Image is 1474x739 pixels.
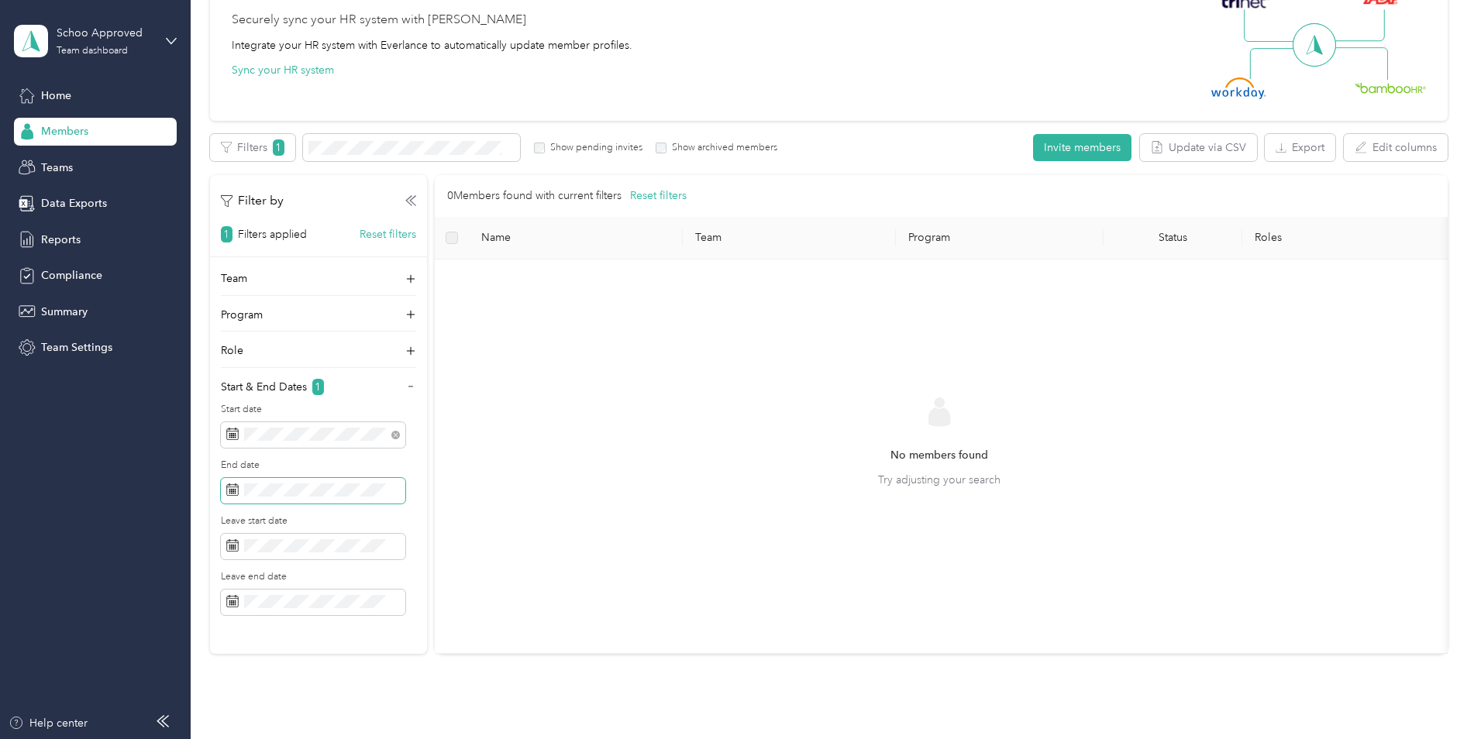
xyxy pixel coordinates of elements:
[41,267,102,284] span: Compliance
[1387,652,1474,739] iframe: Everlance-gr Chat Button Frame
[1244,9,1298,43] img: Line Left Up
[41,88,71,104] span: Home
[221,226,232,242] span: 1
[896,217,1104,260] th: Program
[1211,77,1266,99] img: Workday
[630,187,687,205] button: Reset filters
[1242,217,1455,260] th: Roles
[232,62,334,78] button: Sync your HR system
[447,187,622,205] p: 0 Members found with current filters
[1344,134,1448,161] button: Edit columns
[41,123,88,139] span: Members
[1334,47,1388,81] img: Line Right Down
[238,226,307,242] p: Filters applied
[360,226,416,242] button: Reset filters
[481,231,670,244] span: Name
[1104,217,1242,260] th: Status
[545,141,642,155] label: Show pending invites
[41,304,88,320] span: Summary
[41,195,107,211] span: Data Exports
[1355,82,1426,93] img: BambooHR
[41,232,81,248] span: Reports
[232,37,632,53] div: Integrate your HR system with Everlance to automatically update member profiles.
[1265,134,1335,161] button: Export
[890,447,988,464] span: No members found
[221,342,243,359] p: Role
[273,139,284,156] span: 1
[221,459,405,473] label: End date
[57,25,153,41] div: Schoo Approved
[221,191,284,211] p: Filter by
[41,160,73,176] span: Teams
[9,715,88,731] button: Help center
[221,270,247,287] p: Team
[1140,134,1257,161] button: Update via CSV
[221,403,405,417] label: Start date
[1033,134,1131,161] button: Invite members
[312,379,324,395] span: 1
[1249,47,1304,79] img: Line Left Down
[41,339,112,356] span: Team Settings
[57,46,128,56] div: Team dashboard
[1331,9,1385,42] img: Line Right Up
[683,217,896,260] th: Team
[221,570,405,584] label: Leave end date
[221,307,263,323] p: Program
[232,11,526,29] div: Securely sync your HR system with [PERSON_NAME]
[221,379,307,395] p: Start & End Dates
[469,217,682,260] th: Name
[666,141,777,155] label: Show archived members
[210,134,295,161] button: Filters1
[221,514,405,528] label: Leave start date
[878,472,1000,488] span: Try adjusting your search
